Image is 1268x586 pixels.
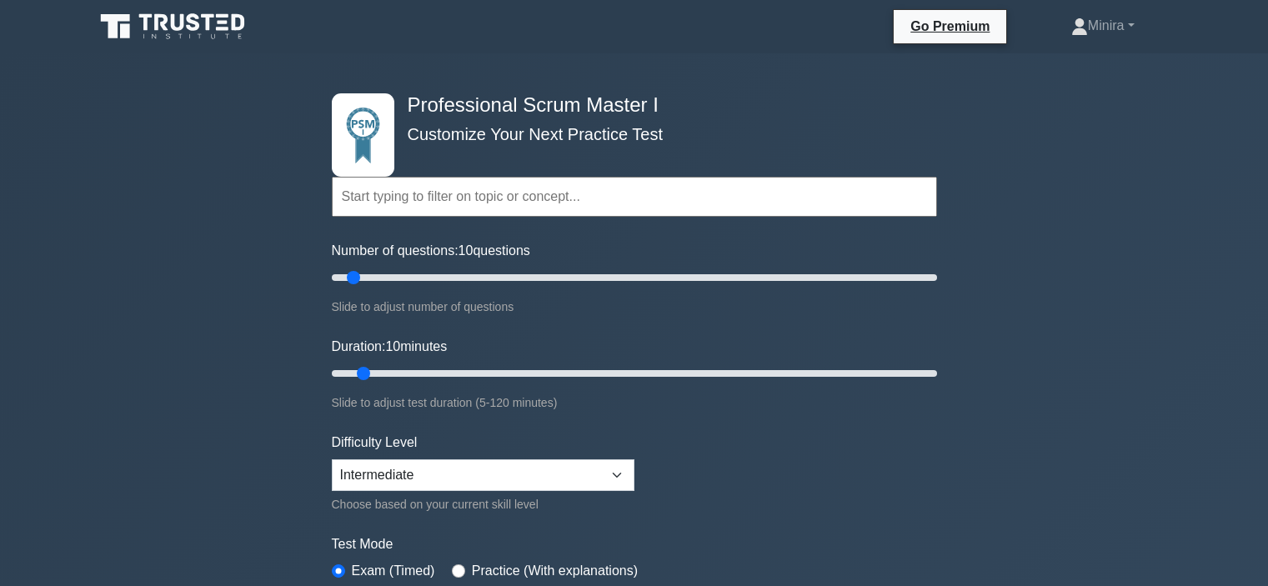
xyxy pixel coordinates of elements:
label: Practice (With explanations) [472,561,638,581]
div: Slide to adjust test duration (5-120 minutes) [332,393,937,413]
span: 10 [385,339,400,353]
label: Exam (Timed) [352,561,435,581]
input: Start typing to filter on topic or concept... [332,177,937,217]
h4: Professional Scrum Master I [401,93,855,118]
a: Go Premium [900,16,1000,37]
a: Minira [1031,9,1175,43]
div: Slide to adjust number of questions [332,297,937,317]
label: Number of questions: questions [332,241,530,261]
label: Duration: minutes [332,337,448,357]
label: Test Mode [332,534,937,554]
div: Choose based on your current skill level [332,494,634,514]
label: Difficulty Level [332,433,418,453]
span: 10 [459,243,474,258]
